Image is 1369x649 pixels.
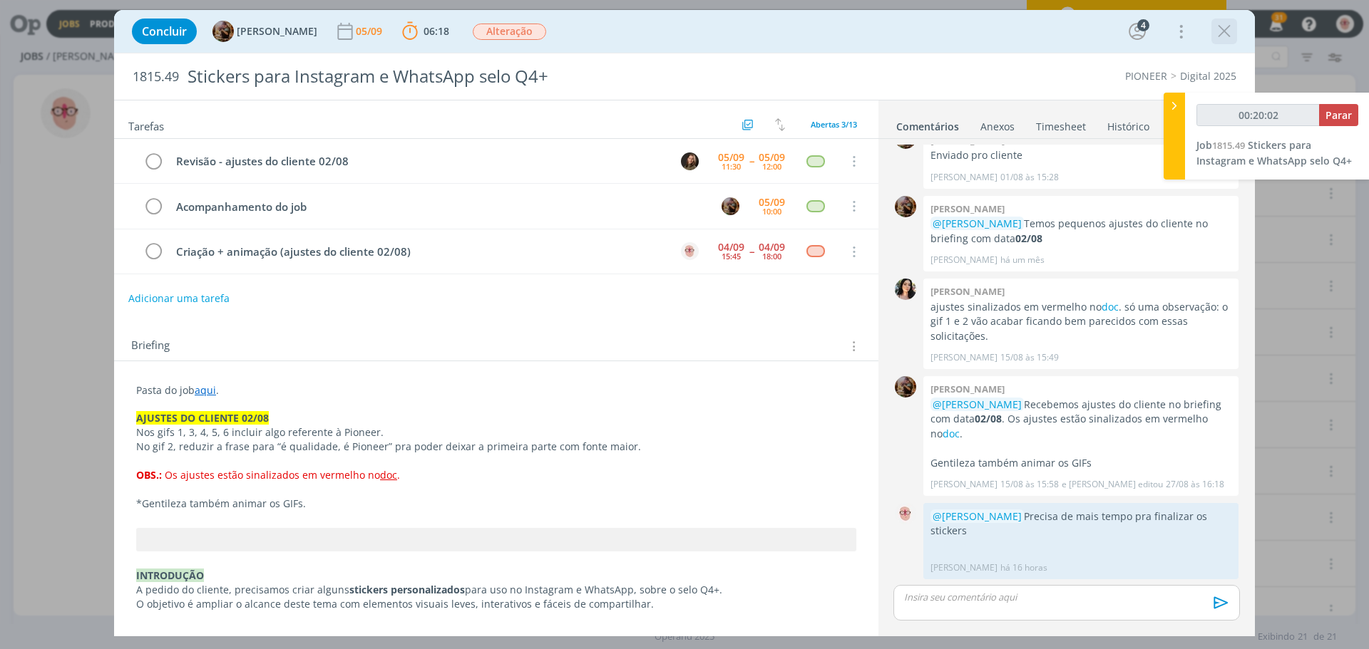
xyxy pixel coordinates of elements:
[930,217,1231,246] p: Temos pequenos ajustes do cliente no briefing com data
[1000,254,1045,266] span: há um mês
[133,69,179,85] span: 1815.49
[1137,19,1149,31] div: 4
[1326,108,1352,122] span: Parar
[136,583,856,597] p: A pedido do cliente, precisamos criar alguns para uso no Instagram e WhatsApp, sobre o selo Q4+.
[943,427,960,440] a: doc
[472,23,547,41] button: Alteração
[170,198,708,216] div: Acompanhamento do job
[1196,138,1352,167] span: Stickers para Instagram e WhatsApp selo Q4+
[136,497,856,511] p: *Gentileza também animar os GIFs.
[397,468,400,482] span: .
[930,254,998,266] p: [PERSON_NAME]
[775,118,785,131] img: arrow-down-up.svg
[896,113,960,134] a: Comentários
[762,252,781,260] div: 18:00
[933,398,1022,411] span: @[PERSON_NAME]
[930,171,998,184] p: [PERSON_NAME]
[759,197,785,207] div: 05/09
[136,440,856,454] p: No gif 2, reduzir a frase para “é qualidade, é Pioneer” pra poder deixar a primeira parte com fon...
[980,120,1015,134] div: Anexos
[722,252,741,260] div: 15:45
[424,24,449,38] span: 06:18
[811,119,857,130] span: Abertas 3/13
[136,411,269,425] strong: AJUSTES DO CLIENTE 02/08
[237,26,317,36] span: [PERSON_NAME]
[170,152,667,170] div: Revisão - ajustes do cliente 02/08
[930,300,1231,343] p: ajustes sinalizados em vermelho no . só uma observação: o gif 1 e 2 vão acabar ficando bem pareci...
[195,383,216,397] a: aqui
[930,351,998,364] p: [PERSON_NAME]
[722,162,741,170] div: 11:30
[170,243,667,261] div: Criação + animação (ajustes do cliente 02/08)
[136,425,856,440] p: Nos gifs 1, 3, 4, 5, 6 incluir algo referente à Pioneer.
[895,196,916,217] img: A
[762,162,781,170] div: 12:00
[895,503,916,524] img: A
[136,568,204,582] strong: INTRODUÇÃO
[718,152,744,162] div: 05/09
[1000,561,1047,574] span: há 16 horas
[165,468,380,482] span: Os ajustes estão sinalizados em vermelho no
[212,21,317,42] button: A[PERSON_NAME]
[1000,478,1059,491] span: 15/08 às 15:58
[1125,69,1167,83] a: PIONEER
[136,468,162,482] strong: OBS.:
[128,286,230,311] button: Adicionar uma tarefa
[136,383,856,398] p: Pasta do job .
[895,279,916,300] img: T
[131,337,170,355] span: Briefing
[930,509,1231,539] p: Precisa de mais tempo pra finalizar os stickers
[1062,478,1163,491] span: e [PERSON_NAME] editou
[930,148,1231,162] p: Enviado pro cliente
[930,285,1005,298] b: [PERSON_NAME]
[749,246,754,256] span: --
[930,478,998,491] p: [PERSON_NAME]
[933,509,1022,523] span: @[PERSON_NAME]
[930,456,1231,470] p: Gentileza também animar os GIFs
[681,152,699,170] img: J
[1000,171,1059,184] span: 01/08 às 15:28
[718,242,744,252] div: 04/09
[1212,139,1245,152] span: 1815.49
[719,195,741,217] button: A
[114,10,1255,636] div: dialog
[930,398,1231,441] p: Recebemos ajustes do cliente no briefing com data . Os ajustes estão sinalizados em vermelho no .
[1166,478,1224,491] span: 27/08 às 16:18
[356,26,385,36] div: 05/09
[1319,104,1358,126] button: Parar
[136,625,223,639] strong: PEÇA E FORMATO
[1035,113,1087,134] a: Timesheet
[132,19,197,44] button: Concluir
[759,152,785,162] div: 05/09
[212,21,234,42] img: A
[182,59,771,94] div: Stickers para Instagram e WhatsApp selo Q4+
[1107,113,1150,134] a: Histórico
[762,207,781,215] div: 10:00
[399,20,453,43] button: 06:18
[933,217,1022,230] span: @[PERSON_NAME]
[749,156,754,166] span: --
[380,468,397,482] a: doc
[142,26,187,37] span: Concluir
[930,202,1005,215] b: [PERSON_NAME]
[930,561,998,574] p: [PERSON_NAME]
[1015,232,1042,245] strong: 02/08
[1126,20,1149,43] button: 4
[1180,69,1236,83] a: Digital 2025
[1196,138,1352,167] a: Job1815.49Stickers para Instagram e WhatsApp selo Q4+
[679,150,700,172] button: J
[930,383,1005,395] b: [PERSON_NAME]
[759,242,785,252] div: 04/09
[681,242,699,260] img: A
[722,197,739,215] img: A
[136,597,856,611] p: O objetivo é ampliar o alcance deste tema com elementos visuais leves, interativos e fáceis de co...
[349,583,465,596] strong: stickers personalizados
[895,376,916,398] img: A
[1102,300,1119,313] a: doc
[975,412,1002,425] strong: 02/08
[679,241,700,262] button: A
[128,116,164,133] span: Tarefas
[1000,351,1059,364] span: 15/08 às 15:49
[473,24,546,40] span: Alteração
